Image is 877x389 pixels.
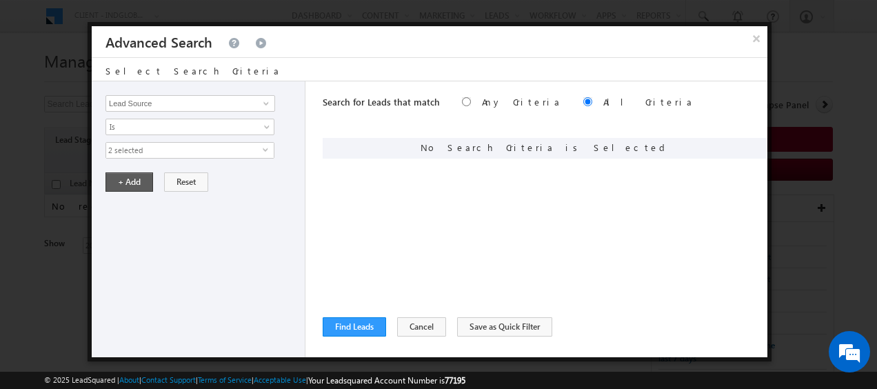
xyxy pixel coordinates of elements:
[323,96,440,108] span: Search for Leads that match
[72,72,232,90] div: Chat with us now
[164,172,208,192] button: Reset
[105,119,274,135] a: Is
[198,375,252,384] a: Terms of Service
[323,317,386,337] button: Find Leads
[105,142,274,159] div: Dubai-Scl, UAE Scl
[323,138,767,159] div: No Search Criteria is Selected
[254,375,306,384] a: Acceptable Use
[256,97,273,110] a: Show All Items
[226,7,259,40] div: Minimize live chat window
[105,26,212,57] h3: Advanced Search
[603,96,694,108] label: All Criteria
[445,375,465,386] span: 77195
[119,375,139,384] a: About
[106,121,256,133] span: Is
[44,374,465,387] span: © 2025 LeadSquared | | | | |
[188,298,250,317] em: Start Chat
[457,317,552,337] button: Save as Quick Filter
[23,72,58,90] img: d_60004797649_company_0_60004797649
[105,65,281,77] span: Select Search Criteria
[105,172,153,192] button: + Add
[18,128,252,287] textarea: Type your message and hit 'Enter'
[141,375,196,384] a: Contact Support
[308,375,465,386] span: Your Leadsquared Account Number is
[263,146,274,152] span: select
[106,143,263,158] span: 2 selected
[397,317,446,337] button: Cancel
[105,95,275,112] input: Type to Search
[482,96,561,108] label: Any Criteria
[745,26,767,50] button: ×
